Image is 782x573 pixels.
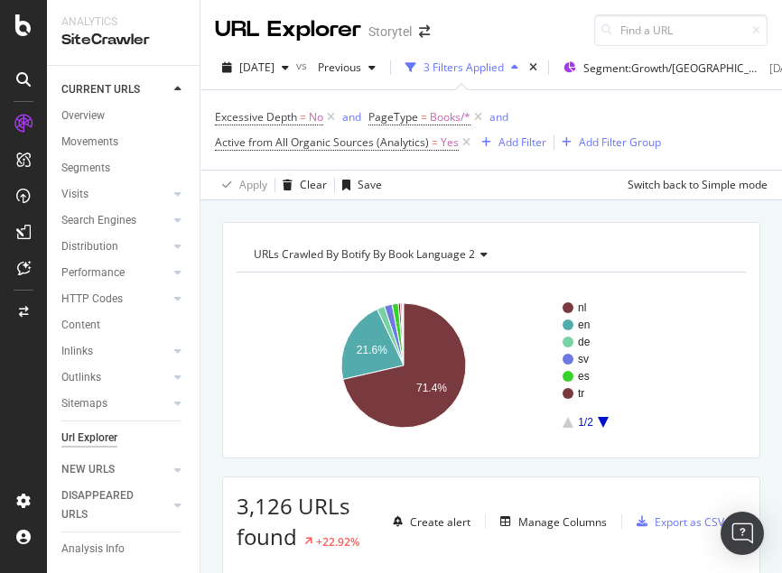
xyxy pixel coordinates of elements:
button: 3 Filters Applied [398,53,526,82]
span: No [309,105,323,130]
div: and [489,109,508,125]
div: times [526,59,541,77]
div: Segments [61,159,110,178]
div: Search Engines [61,211,136,230]
span: URLs Crawled By Botify By Book Language 2 [254,246,475,262]
div: Outlinks [61,368,101,387]
div: and [342,109,361,125]
div: Visits [61,185,88,204]
div: Create alert [410,514,470,530]
div: Export as CSV [655,514,724,530]
a: Analysis Info [61,540,187,559]
button: Manage Columns [493,511,607,532]
button: and [342,108,361,125]
div: Overview [61,106,105,125]
button: Export as CSV [629,507,724,536]
span: Books/* [430,105,470,130]
div: Save [358,177,382,192]
span: Segment: Growth/[GEOGRAPHIC_DATA] [583,60,764,76]
button: Create alert [386,507,470,536]
div: Content [61,316,100,335]
div: Inlinks [61,342,93,361]
div: Url Explorer [61,429,117,448]
div: URL Explorer [215,14,361,45]
div: Switch back to Simple mode [628,177,768,192]
a: Segments [61,159,187,178]
a: Inlinks [61,342,169,361]
text: 21.6% [357,344,387,356]
text: en [578,319,590,331]
text: de [578,336,591,348]
svg: A chart. [237,287,746,444]
span: = [421,109,427,125]
div: Performance [61,263,125,282]
span: = [432,134,438,150]
a: Visits [61,185,169,204]
span: vs [296,58,311,73]
button: Save [335,171,382,199]
div: SiteCrawler [61,30,185,51]
text: 71.4% [416,382,447,394]
div: Add Filter Group [579,134,661,150]
a: DISAPPEARED URLS [61,486,169,524]
div: HTTP Codes [61,290,123,309]
div: Manage Columns [518,514,607,530]
a: Overview [61,106,187,125]
button: [DATE] [215,53,296,82]
text: sv [578,353,589,365]
button: and [489,108,508,125]
button: Add Filter Group [554,132,661,153]
a: Movements [61,133,187,152]
div: Apply [239,177,267,192]
div: 3 Filters Applied [424,60,504,75]
span: 3,126 URLs found [237,491,349,551]
a: Sitemaps [61,394,169,413]
span: Excessive Depth [215,109,297,125]
button: Add Filter [474,132,546,153]
span: PageType [368,109,418,125]
div: Add Filter [498,134,546,150]
div: Storytel [368,23,412,41]
a: Distribution [61,237,169,256]
a: CURRENT URLS [61,80,169,99]
div: Clear [300,177,327,192]
a: Performance [61,263,169,282]
text: es [578,370,590,383]
div: Analytics [61,14,185,30]
span: Yes [441,130,459,155]
button: Clear [275,171,327,199]
div: Open Intercom Messenger [721,512,764,555]
input: Find a URL [594,14,768,46]
span: Previous [311,60,361,75]
span: 2025 Sep. 11th [239,60,275,75]
a: Outlinks [61,368,169,387]
h4: URLs Crawled By Botify By Book Language 2 [250,240,730,269]
a: Explorer Bookmarks [61,455,187,474]
a: Content [61,316,187,335]
div: Sitemaps [61,394,107,413]
a: HTTP Codes [61,290,169,309]
div: Explorer Bookmarks [61,455,159,474]
div: DISAPPEARED URLS [61,486,153,524]
div: +22.92% [316,534,359,550]
text: 1/2 [578,416,593,429]
button: Switch back to Simple mode [620,171,768,199]
div: Distribution [61,237,118,256]
div: arrow-right-arrow-left [419,25,430,38]
div: CURRENT URLS [61,80,140,99]
span: Active from All Organic Sources (Analytics) [215,134,429,150]
a: Search Engines [61,211,169,230]
div: NEW URLS [61,460,115,479]
div: Movements [61,133,118,152]
span: = [300,109,306,125]
button: Apply [215,171,267,199]
text: tr [578,387,584,400]
a: NEW URLS [61,460,169,479]
a: Url Explorer [61,429,187,448]
button: Previous [311,53,383,82]
text: nl [578,301,586,314]
div: Analysis Info [61,540,125,559]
